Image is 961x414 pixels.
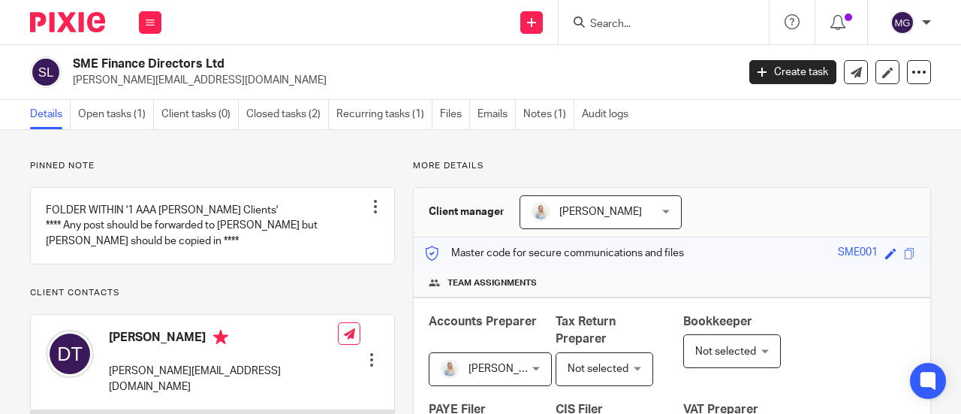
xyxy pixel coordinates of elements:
span: Not selected [695,346,756,357]
p: More details [413,160,931,172]
img: svg%3E [30,56,62,88]
a: Details [30,100,71,129]
p: [PERSON_NAME][EMAIL_ADDRESS][DOMAIN_NAME] [109,364,338,394]
a: Create task [749,60,836,84]
h4: [PERSON_NAME] [109,330,338,349]
span: Tax Return Preparer [556,316,616,345]
img: Pixie [30,12,105,32]
i: Primary [213,330,228,345]
span: [PERSON_NAME] [468,364,551,374]
a: Client tasks (0) [161,100,239,129]
a: Files [440,100,470,129]
p: Pinned note [30,160,395,172]
p: Master code for secure communications and files [425,246,684,261]
h2: SME Finance Directors Ltd [73,56,596,72]
div: SME001 [838,245,878,262]
img: MC_T&CO_Headshots-25.jpg [441,360,459,378]
p: [PERSON_NAME][EMAIL_ADDRESS][DOMAIN_NAME] [73,73,727,88]
span: Accounts Preparer [429,316,537,328]
a: Recurring tasks (1) [336,100,432,129]
span: Bookkeeper [683,316,752,328]
span: Not selected [568,364,628,374]
span: [PERSON_NAME] [559,207,642,217]
a: Open tasks (1) [78,100,154,129]
a: Audit logs [582,100,636,129]
a: Emails [477,100,516,129]
a: Closed tasks (2) [246,100,329,129]
span: Team assignments [447,277,537,289]
img: svg%3E [46,330,94,378]
img: svg%3E [890,11,914,35]
p: Client contacts [30,287,395,299]
input: Search [589,18,724,32]
img: MC_T&CO_Headshots-25.jpg [532,203,550,221]
a: Notes (1) [523,100,574,129]
h3: Client manager [429,204,505,219]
